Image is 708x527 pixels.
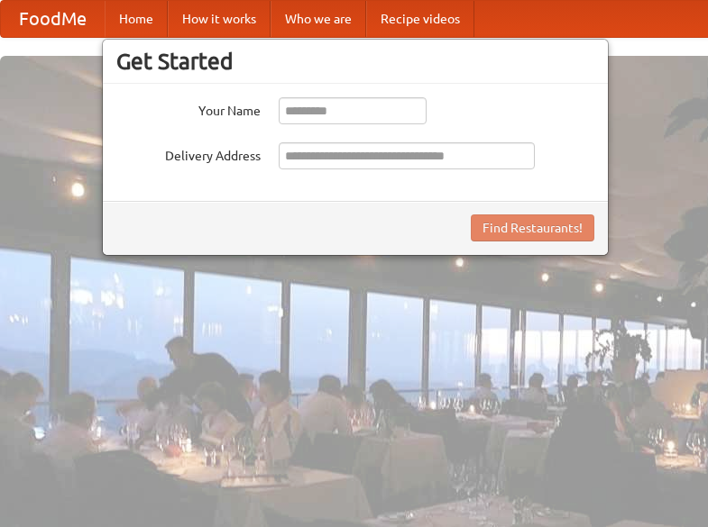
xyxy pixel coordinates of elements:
[1,1,105,37] a: FoodMe
[116,97,261,120] label: Your Name
[271,1,366,37] a: Who we are
[366,1,474,37] a: Recipe videos
[471,214,594,241] button: Find Restaurants!
[168,1,271,37] a: How it works
[105,1,168,37] a: Home
[116,48,594,75] h3: Get Started
[116,142,261,165] label: Delivery Address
